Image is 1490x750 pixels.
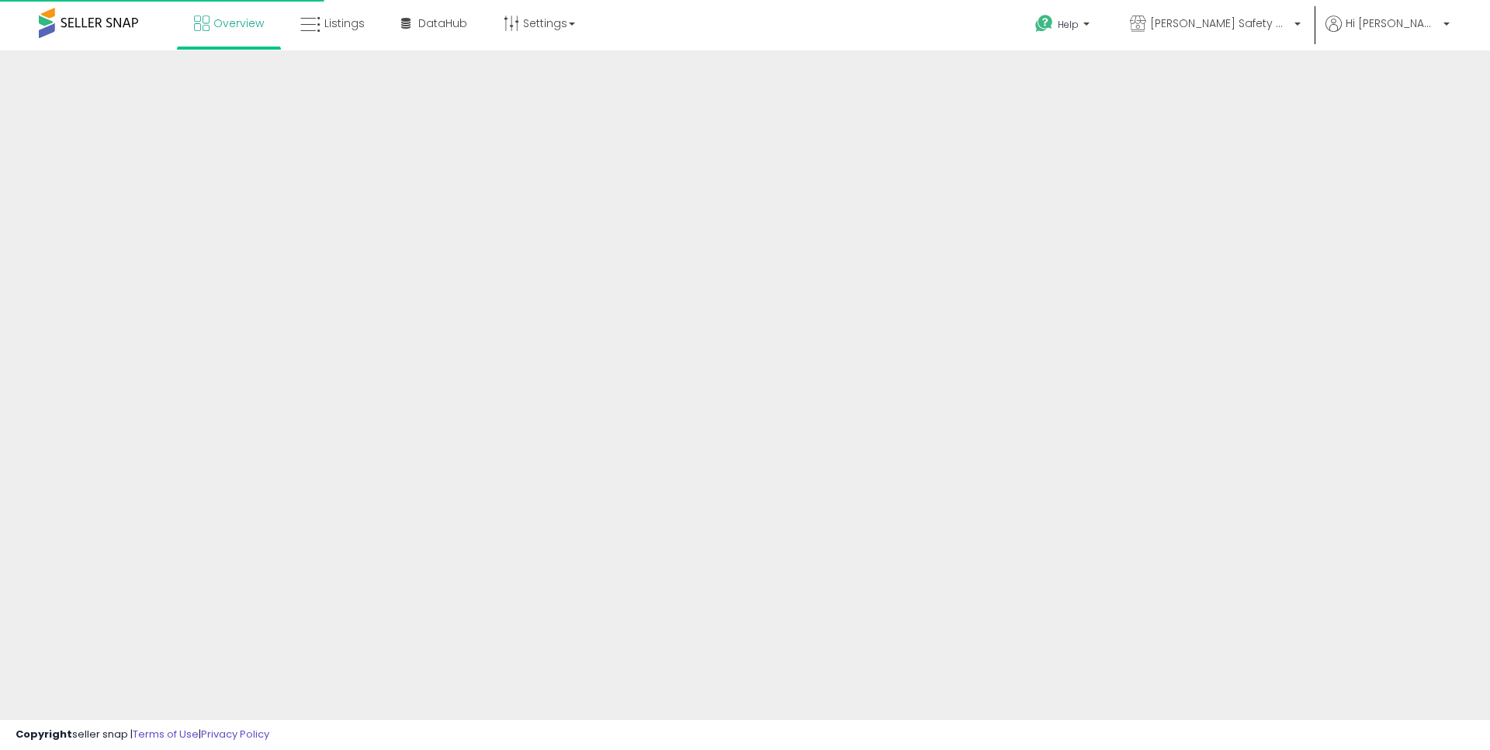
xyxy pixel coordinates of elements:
[1058,18,1079,31] span: Help
[324,16,365,31] span: Listings
[213,16,264,31] span: Overview
[1150,16,1290,31] span: [PERSON_NAME] Safety & Supply
[1023,2,1105,50] a: Help
[1034,14,1054,33] i: Get Help
[1325,16,1450,50] a: Hi [PERSON_NAME]
[418,16,467,31] span: DataHub
[1346,16,1439,31] span: Hi [PERSON_NAME]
